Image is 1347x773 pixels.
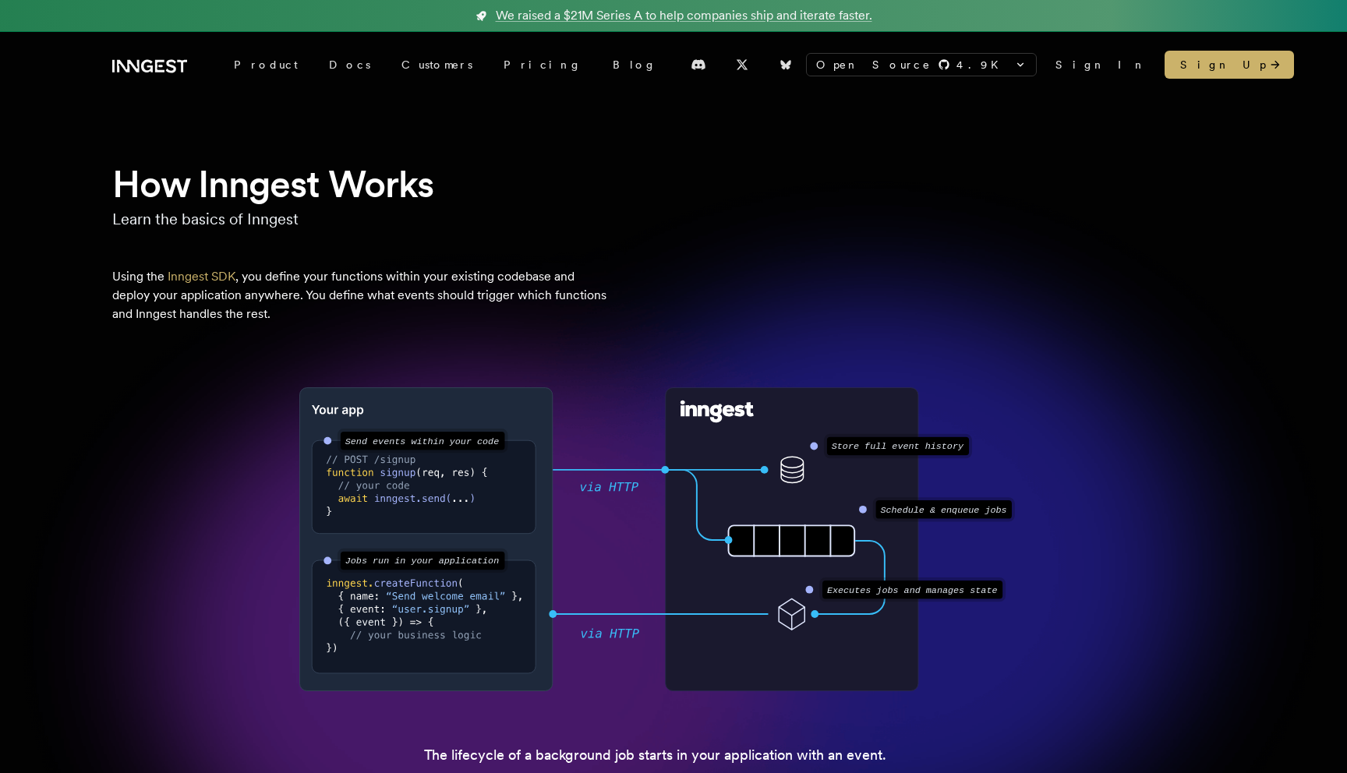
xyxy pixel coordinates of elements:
span: Open Source [816,57,932,72]
a: Sign Up [1165,51,1294,79]
text: Schedule & enqueue jobs [880,505,1006,516]
span: 4.9 K [956,57,1008,72]
div: Product [218,51,313,79]
span: We raised a $21M Series A to help companies ship and iterate faster. [496,6,872,25]
a: Bluesky [769,52,803,77]
a: Discord [681,52,716,77]
h1: How Inngest Works [112,160,1235,208]
p: Learn the basics of Inngest [112,208,1235,230]
a: Blog [597,51,672,79]
p: The lifecycle of a background job starts in your application with an event. [424,744,923,766]
text: Store full event history [832,442,964,453]
a: Sign In [1055,57,1146,72]
a: Pricing [488,51,597,79]
text: Executes jobs and manages state [827,585,998,596]
p: Using the , you define your functions within your existing codebase and deploy your application a... [112,267,611,323]
text: Send events within your code [345,436,499,447]
a: Docs [313,51,386,79]
a: X [725,52,759,77]
text: Jobs run in your application [345,556,499,567]
a: Customers [386,51,488,79]
a: Inngest SDK [168,269,235,284]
